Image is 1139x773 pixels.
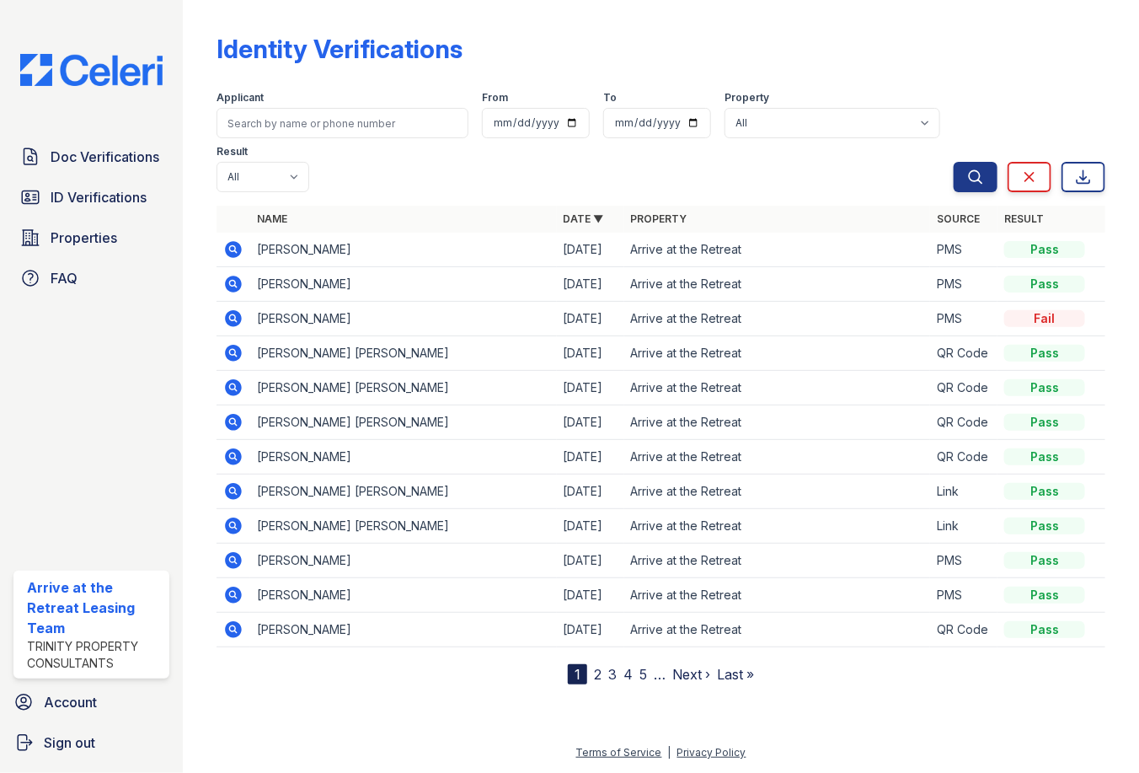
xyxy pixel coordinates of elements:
[7,685,176,719] a: Account
[557,475,624,509] td: [DATE]
[1004,587,1085,604] div: Pass
[930,475,997,509] td: Link
[930,405,997,440] td: QR Code
[725,91,769,105] label: Property
[7,54,176,86] img: CE_Logo_Blue-a8612792a0a2168367f1c8372b55b34899dd931a85d93a1a3d3e32e68fde9ad4.png
[624,578,930,613] td: Arrive at the Retreat
[250,509,556,544] td: [PERSON_NAME] [PERSON_NAME]
[27,577,163,638] div: Arrive at the Retreat Leasing Team
[930,578,997,613] td: PMS
[51,187,147,207] span: ID Verifications
[668,746,671,759] div: |
[624,475,930,509] td: Arrive at the Retreat
[557,509,624,544] td: [DATE]
[557,336,624,371] td: [DATE]
[250,578,556,613] td: [PERSON_NAME]
[624,405,930,440] td: Arrive at the Retreat
[624,302,930,336] td: Arrive at the Retreat
[623,666,633,683] a: 4
[930,233,997,267] td: PMS
[930,613,997,647] td: QR Code
[624,233,930,267] td: Arrive at the Retreat
[594,666,602,683] a: 2
[557,302,624,336] td: [DATE]
[217,145,248,158] label: Result
[624,267,930,302] td: Arrive at the Retreat
[937,212,980,225] a: Source
[557,613,624,647] td: [DATE]
[250,233,556,267] td: [PERSON_NAME]
[557,267,624,302] td: [DATE]
[217,91,264,105] label: Applicant
[51,147,159,167] span: Doc Verifications
[557,440,624,475] td: [DATE]
[930,267,997,302] td: PMS
[250,613,556,647] td: [PERSON_NAME]
[557,371,624,405] td: [DATE]
[250,475,556,509] td: [PERSON_NAME] [PERSON_NAME]
[557,405,624,440] td: [DATE]
[217,108,468,138] input: Search by name or phone number
[624,440,930,475] td: Arrive at the Retreat
[1004,483,1085,500] div: Pass
[1004,276,1085,293] div: Pass
[930,371,997,405] td: QR Code
[930,544,997,578] td: PMS
[217,34,463,64] div: Identity Verifications
[717,666,754,683] a: Last »
[250,336,556,371] td: [PERSON_NAME] [PERSON_NAME]
[654,664,666,684] span: …
[624,509,930,544] td: Arrive at the Retreat
[7,726,176,760] a: Sign out
[482,91,508,105] label: From
[603,91,617,105] label: To
[557,233,624,267] td: [DATE]
[250,440,556,475] td: [PERSON_NAME]
[1004,212,1044,225] a: Result
[13,180,169,214] a: ID Verifications
[51,268,78,288] span: FAQ
[27,638,163,672] div: Trinity Property Consultants
[631,212,687,225] a: Property
[672,666,710,683] a: Next ›
[624,336,930,371] td: Arrive at the Retreat
[624,371,930,405] td: Arrive at the Retreat
[568,664,587,684] div: 1
[257,212,287,225] a: Name
[44,733,95,753] span: Sign out
[13,140,169,174] a: Doc Verifications
[624,544,930,578] td: Arrive at the Retreat
[930,302,997,336] td: PMS
[51,228,117,248] span: Properties
[639,666,647,683] a: 5
[1004,414,1085,431] div: Pass
[250,544,556,578] td: [PERSON_NAME]
[1004,345,1085,362] div: Pass
[1004,310,1085,327] div: Fail
[13,221,169,255] a: Properties
[250,267,556,302] td: [PERSON_NAME]
[250,371,556,405] td: [PERSON_NAME] [PERSON_NAME]
[13,261,169,295] a: FAQ
[1004,552,1085,569] div: Pass
[44,692,97,712] span: Account
[930,336,997,371] td: QR Code
[624,613,930,647] td: Arrive at the Retreat
[250,405,556,440] td: [PERSON_NAME] [PERSON_NAME]
[1004,241,1085,258] div: Pass
[576,746,662,759] a: Terms of Service
[557,578,624,613] td: [DATE]
[1004,518,1085,534] div: Pass
[1004,621,1085,638] div: Pass
[250,302,556,336] td: [PERSON_NAME]
[557,544,624,578] td: [DATE]
[930,509,997,544] td: Link
[677,746,746,759] a: Privacy Policy
[608,666,617,683] a: 3
[564,212,604,225] a: Date ▼
[930,440,997,475] td: QR Code
[1004,448,1085,465] div: Pass
[1004,379,1085,396] div: Pass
